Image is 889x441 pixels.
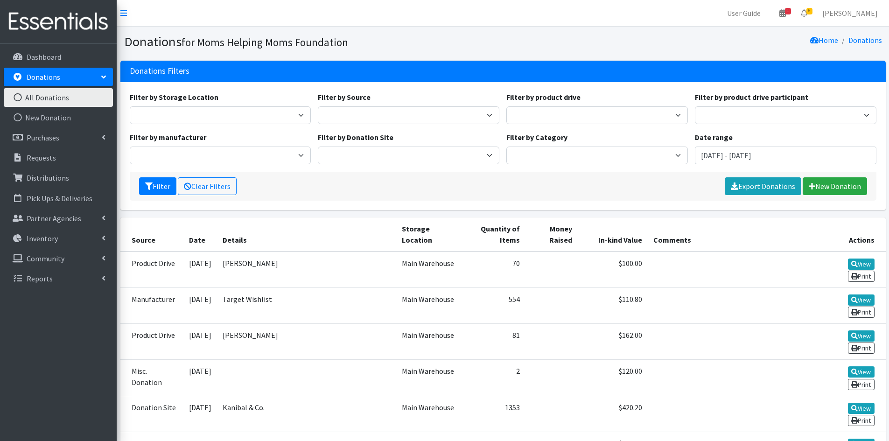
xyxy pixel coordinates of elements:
[695,91,808,103] label: Filter by product drive participant
[578,360,648,396] td: $120.00
[183,287,217,323] td: [DATE]
[461,396,525,432] td: 1353
[578,396,648,432] td: $420.20
[461,324,525,360] td: 81
[120,396,183,432] td: Donation Site
[578,287,648,323] td: $110.80
[130,66,189,76] h3: Donations Filters
[525,217,578,252] th: Money Raised
[506,91,581,103] label: Filter by product drive
[27,133,59,142] p: Purchases
[27,72,60,82] p: Donations
[848,259,875,270] a: View
[848,330,875,342] a: View
[217,287,396,323] td: Target Wishlist
[396,287,461,323] td: Main Warehouse
[27,234,58,243] p: Inventory
[848,307,875,318] a: Print
[217,396,396,432] td: Kanibal & Co.
[130,91,218,103] label: Filter by Storage Location
[848,343,875,354] a: Print
[848,271,875,282] a: Print
[4,168,113,187] a: Distributions
[806,8,812,14] span: 6
[27,254,64,263] p: Community
[848,415,875,426] a: Print
[120,217,183,252] th: Source
[772,4,793,22] a: 1
[183,396,217,432] td: [DATE]
[130,132,206,143] label: Filter by manufacturer
[4,189,113,208] a: Pick Ups & Deliveries
[848,35,882,45] a: Donations
[182,35,348,49] small: for Moms Helping Moms Foundation
[120,252,183,288] td: Product Drive
[120,360,183,396] td: Misc. Donation
[318,132,393,143] label: Filter by Donation Site
[848,403,875,414] a: View
[183,360,217,396] td: [DATE]
[648,217,821,252] th: Comments
[396,396,461,432] td: Main Warehouse
[695,147,876,164] input: January 1, 2011 - December 31, 2011
[4,128,113,147] a: Purchases
[120,287,183,323] td: Manufacturer
[461,287,525,323] td: 554
[803,177,867,195] a: New Donation
[4,148,113,167] a: Requests
[461,252,525,288] td: 70
[318,91,371,103] label: Filter by Source
[27,274,53,283] p: Reports
[178,177,237,195] a: Clear Filters
[27,52,61,62] p: Dashboard
[695,132,733,143] label: Date range
[785,8,791,14] span: 1
[396,217,461,252] th: Storage Location
[506,132,567,143] label: Filter by Category
[4,48,113,66] a: Dashboard
[793,4,815,22] a: 6
[810,35,838,45] a: Home
[578,252,648,288] td: $100.00
[4,209,113,228] a: Partner Agencies
[120,324,183,360] td: Product Drive
[821,217,886,252] th: Actions
[4,6,113,37] img: HumanEssentials
[396,324,461,360] td: Main Warehouse
[217,217,396,252] th: Details
[27,173,69,182] p: Distributions
[461,217,525,252] th: Quantity of Items
[4,88,113,107] a: All Donations
[27,153,56,162] p: Requests
[183,217,217,252] th: Date
[461,360,525,396] td: 2
[183,252,217,288] td: [DATE]
[848,294,875,306] a: View
[217,252,396,288] td: [PERSON_NAME]
[4,68,113,86] a: Donations
[4,229,113,248] a: Inventory
[396,252,461,288] td: Main Warehouse
[815,4,885,22] a: [PERSON_NAME]
[578,324,648,360] td: $162.00
[848,366,875,378] a: View
[27,214,81,223] p: Partner Agencies
[396,360,461,396] td: Main Warehouse
[4,249,113,268] a: Community
[848,379,875,390] a: Print
[217,324,396,360] td: [PERSON_NAME]
[183,324,217,360] td: [DATE]
[725,177,801,195] a: Export Donations
[4,269,113,288] a: Reports
[124,34,500,50] h1: Donations
[720,4,768,22] a: User Guide
[27,194,92,203] p: Pick Ups & Deliveries
[139,177,176,195] button: Filter
[4,108,113,127] a: New Donation
[578,217,648,252] th: In-kind Value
